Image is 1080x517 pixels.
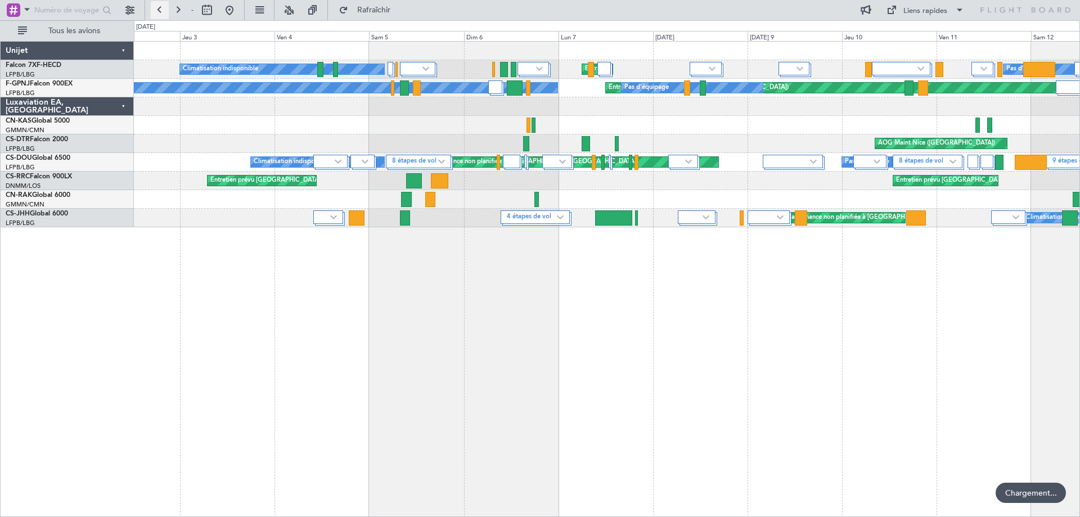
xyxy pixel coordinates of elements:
font: Ven 4 [277,33,292,42]
font: Entretien prévu [GEOGRAPHIC_DATA] ([GEOGRAPHIC_DATA]) [609,84,789,91]
font: 8 étapes de vol [392,158,436,164]
font: Falcon 7X [6,62,37,69]
font: Global 6000 [30,210,68,217]
font: Lun 7 [561,33,576,42]
font: Pas d'équipage [845,159,889,165]
img: arrow-gray.svg [559,159,566,164]
font: Global 5000 [31,118,70,124]
a: F-GPNJFalcon 900EX [6,80,73,87]
img: arrow-gray.svg [874,159,880,164]
font: AOG Maint Nice ([GEOGRAPHIC_DATA]) [878,140,995,146]
a: GMMN/CMN [6,200,44,209]
a: CS-DTRFalcon 2000 [6,136,68,143]
img: arrow-gray.svg [810,159,817,164]
font: Entretien prévu [GEOGRAPHIC_DATA] ([GEOGRAPHIC_DATA]) [896,177,1076,183]
font: Sam 12 [1033,33,1054,42]
button: Rafraîchir [334,1,401,19]
a: LFPB/LBG [6,89,35,97]
font: 8 étapes de vol [899,158,943,164]
a: CS-JHHGlobal 6000 [6,210,68,217]
font: Sam 5 [371,33,388,42]
input: Numéro de voyage [34,2,99,19]
font: 4 étapes de vol [507,214,551,220]
img: arrow-gray.svg [1012,215,1019,219]
a: LFPB/LBG [6,70,35,79]
font: CN-KAS [6,118,31,124]
a: CS-DOUGlobal 6500 [6,155,70,161]
font: Jeu 3 [182,33,197,42]
a: LFPB/LBG [6,163,35,172]
font: Maintenance non planifiée à [GEOGRAPHIC_DATA] ([GEOGRAPHIC_DATA]) [786,214,1002,221]
font: Liens rapides [903,6,947,16]
img: arrow-gray.svg [330,215,337,219]
font: Tous les avions [48,25,100,36]
img: arrow-gray.svg [980,66,987,71]
font: CN-RAK [6,192,32,199]
font: CS-DOU [6,155,32,161]
img: arrow-gray.svg [709,66,715,71]
font: Climatisation indisponible [183,66,258,72]
font: Jeu 10 [844,33,862,42]
font: Entretien prévu [GEOGRAPHIC_DATA] ([GEOGRAPHIC_DATA]) [210,177,390,183]
font: [DATE] [136,23,155,31]
font: Falcon 900EX [30,80,73,87]
img: arrow-gray.svg [796,66,803,71]
font: CS-RRC [6,173,30,180]
font: [DATE] [655,33,674,42]
font: Ven 11 [939,33,957,42]
font: F-HECD [37,62,61,69]
img: arrow-gray.svg [917,66,924,71]
font: Global 6500 [32,155,70,161]
font: Falcon 2000 [30,136,68,143]
img: arrow-gray.svg [703,215,709,219]
a: DNMM/LOS [6,182,40,190]
font: CS-JHH [6,210,30,217]
font: Global 6000 [32,192,70,199]
font: Climatisation indisponible [254,159,329,165]
font: Rafraîchir [357,5,390,15]
a: LFPB/LBG [6,219,35,227]
img: arrow-gray.svg [422,66,429,71]
font: Dim 6 [466,33,483,42]
font: - [191,5,193,15]
font: Chargement... [1005,488,1057,498]
button: Tous les avions [12,22,122,40]
img: arrow-gray.svg [685,159,692,164]
font: Pas d'équipage [1006,66,1051,72]
a: Falcon 7XF-HECD [6,62,61,69]
img: arrow-gray.svg [949,159,956,164]
img: arrow-gray.svg [362,159,368,164]
img: arrow-gray.svg [536,66,543,71]
font: F-GPNJ [6,80,30,87]
button: Liens rapides [881,1,970,19]
img: arrow-gray.svg [438,159,445,164]
img: arrow-gray.svg [777,215,784,219]
a: GMMN/CMN [6,126,44,134]
img: arrow-gray.svg [557,215,564,219]
font: Entretien prévu [GEOGRAPHIC_DATA] ([GEOGRAPHIC_DATA]) [585,66,765,72]
font: CS-DTR [6,136,30,143]
a: CN-KASGlobal 5000 [6,118,70,124]
a: LFPB/LBG [6,145,35,153]
font: Pas d'équipage [624,84,669,91]
font: [DATE] 9 [750,33,774,42]
font: Falcon 900LX [30,173,72,180]
img: arrow-gray.svg [335,159,341,164]
a: CN-RAKGlobal 6000 [6,192,70,199]
font: Maintenance non planifiée [GEOGRAPHIC_DATA] ([GEOGRAPHIC_DATA]) [427,159,638,165]
a: CS-RRCFalcon 900LX [6,173,72,180]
